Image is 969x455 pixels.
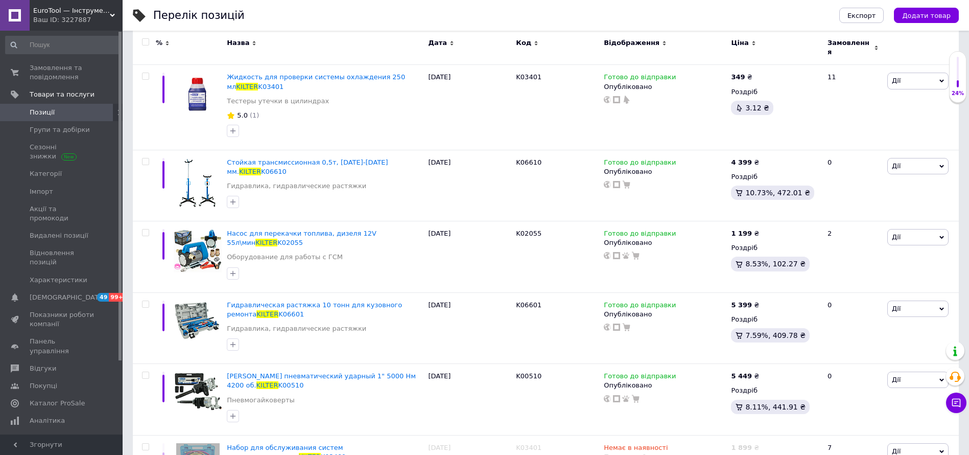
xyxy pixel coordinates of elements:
span: Немає в наявності [604,444,668,454]
span: Каталог ProSale [30,399,85,408]
a: Пневмогайковерты [227,396,295,405]
div: ₴ [731,443,759,452]
a: Гидравлика, гидравлические растяжки [227,181,366,191]
div: Роздріб [731,87,819,97]
span: Дії [892,447,901,455]
b: 349 [731,73,745,81]
div: Перелік позицій [153,10,245,21]
a: [PERSON_NAME] пневматический ударный 1" 5000 Нм 4200 об.KILTERK00510 [227,372,416,389]
div: Роздріб [731,172,819,181]
span: Сезонні знижки [30,143,94,161]
span: Дії [892,77,901,84]
div: [DATE] [426,292,513,364]
div: Опубліковано [604,381,726,390]
span: Замовлення [828,38,871,57]
div: [DATE] [426,364,513,436]
div: Роздріб [731,386,819,395]
b: 4 399 [731,158,752,166]
div: ₴ [731,229,759,238]
span: KILTER [256,381,278,389]
img: Жидкость для проверки системы охлаждения 250 мл KILTER K03401 [174,73,222,116]
div: Опубліковано [604,238,726,247]
span: Назва [227,38,249,48]
img: Гидравлическая растяжка 10 тонн для кузовного ремонта KILTER K06601 [174,301,222,340]
span: Характеристики [30,276,87,285]
span: Додати товар [902,12,951,19]
div: Опубліковано [604,82,726,92]
span: 10.73%, 472.01 ₴ [745,189,810,197]
span: Групи та добірки [30,125,90,134]
img: Гайковерт пневматический ударный 1" 5000 Нм 4200 об. KILTER K00510 [174,372,222,412]
div: Роздріб [731,315,819,324]
span: K03401 [516,444,541,451]
img: Стойкая трансмиссионная 0,5т, 1180-1980 мм. KILTER K06610 [176,158,220,209]
span: K00510 [516,372,541,380]
span: KILTER [255,239,277,246]
span: Дії [892,376,901,383]
span: Стойкая трансмиссионная 0,5т, [DATE]-[DATE] мм. [227,158,388,175]
span: Дата [428,38,447,48]
a: Стойкая трансмиссионная 0,5т, [DATE]-[DATE] мм.KILTERK06610 [227,158,388,175]
span: Готово до відправки [604,230,676,240]
div: ₴ [731,301,759,310]
button: Чат з покупцем [946,393,966,413]
span: Імпорт [30,187,53,196]
span: (1) [250,111,259,119]
div: Опубліковано [604,310,726,319]
span: KILTER [256,310,278,318]
span: Покупці [30,381,57,391]
a: Оборудование для работы с ГСМ [227,253,343,262]
div: ₴ [731,158,759,167]
span: Готово до відправки [604,372,676,383]
span: K06610 [261,168,287,175]
span: Відгуки [30,364,56,373]
span: Готово до відправки [604,158,676,169]
span: 8.11%, 441.91 ₴ [745,403,806,411]
span: K02055 [516,230,541,237]
span: Відновлення позицій [30,248,94,267]
span: Аналітика [30,416,65,425]
span: Товари та послуги [30,90,94,99]
span: Видалені позиції [30,231,88,240]
div: [DATE] [426,221,513,293]
span: Насос для перекачки топлива, дизеля 12V 55л\мин [227,230,376,246]
span: Категорії [30,169,62,178]
div: 24% [950,90,966,97]
a: Жидкость для проверки системы охлаждения 250 млKILTERK03401 [227,73,405,90]
span: Позиції [30,108,55,117]
span: Дії [892,233,901,241]
span: Готово до відправки [604,301,676,312]
div: Роздріб [731,243,819,253]
div: Опубліковано [604,167,726,176]
span: K03401 [258,83,283,90]
span: KILTER [239,168,261,175]
span: [PERSON_NAME] пневматический ударный 1" 5000 Нм 4200 об. [227,372,416,389]
a: Гидравлика, гидравлические растяжки [227,324,366,333]
div: ₴ [731,372,759,381]
span: Панель управління [30,337,94,355]
span: Ціна [731,38,748,48]
span: Дії [892,162,901,170]
span: K06601 [516,301,541,309]
div: 11 [821,65,885,150]
span: KILTER [236,83,258,90]
span: Експорт [847,12,876,19]
span: ㅤEuroTool — Інструмент і Обладнання [33,6,110,15]
div: 0 [821,292,885,364]
span: Акції та промокоди [30,204,94,223]
span: Жидкость для проверки системы охлаждения 250 мл [227,73,405,90]
span: 7.59%, 409.78 ₴ [745,331,806,339]
div: [DATE] [426,65,513,150]
span: 49 [97,293,109,302]
span: K03401 [516,73,541,81]
input: Пошук [5,36,121,54]
span: 5.0 [237,111,248,119]
span: [DEMOGRAPHIC_DATA] [30,293,105,302]
button: Експорт [839,8,884,23]
span: 99+ [109,293,126,302]
div: Ваш ID: 3227887 [33,15,123,25]
span: Гидравлическая растяжка 10 тонн для кузовного ремонта [227,301,402,318]
div: [DATE] [426,150,513,221]
span: Замовлення та повідомлення [30,63,94,82]
a: Гидравлическая растяжка 10 тонн для кузовного ремонтаKILTERK06601 [227,301,402,318]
